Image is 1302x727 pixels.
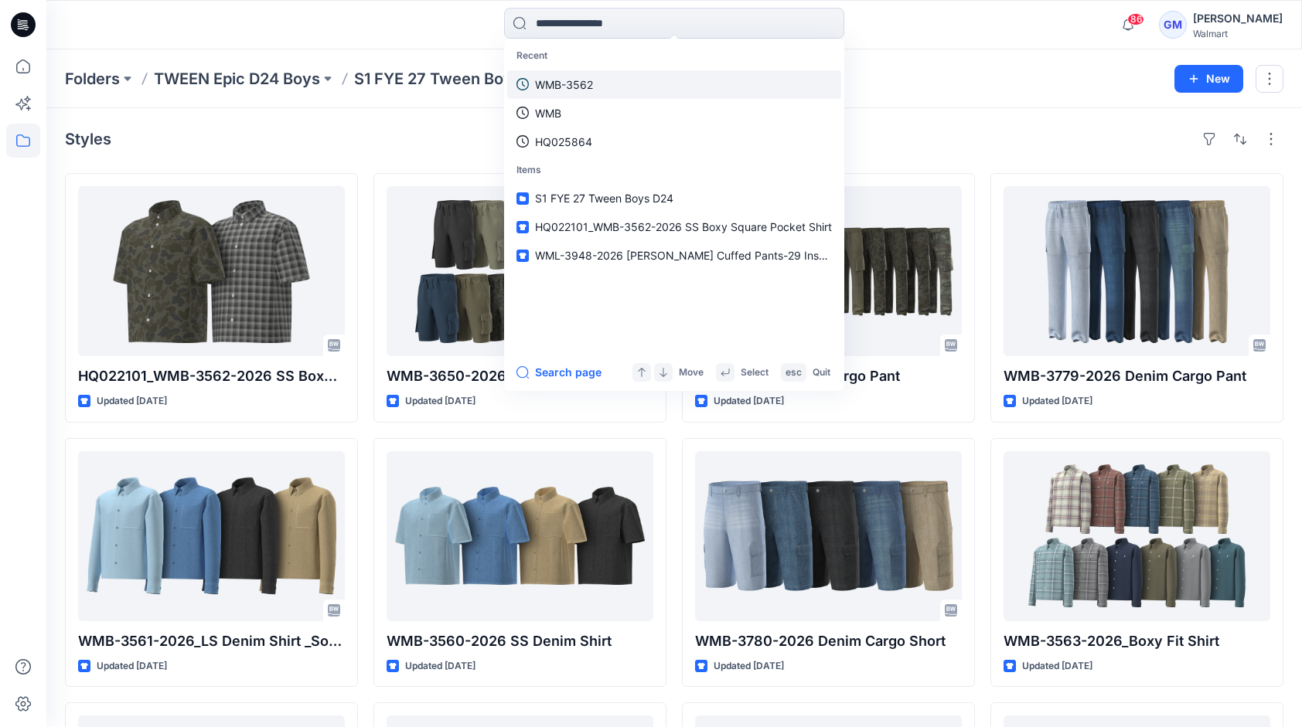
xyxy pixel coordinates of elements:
p: HQ022101_WMB-3562-2026 SS Boxy Square Pocket Shirt [78,365,345,387]
p: WMB-3779-2026 Denim Cargo Pant [1004,365,1270,387]
p: Updated [DATE] [1022,658,1092,674]
div: [PERSON_NAME] [1193,9,1283,28]
a: HQ022101_WMB-3562-2026 SS Boxy Square Pocket Shirt [507,212,841,241]
p: Updated [DATE] [714,658,784,674]
p: Updated [DATE] [97,658,167,674]
span: S1 FYE 27 Tween Boys D24 [535,192,673,205]
p: WMB-3561-2026_LS Denim Shirt _Soft Silver [78,630,345,652]
div: Walmart [1193,28,1283,39]
p: Quit [813,365,830,381]
h4: Styles [65,130,111,148]
a: WMB-3561-2026_LS Denim Shirt _Soft Silver [78,451,345,621]
a: S1 FYE 27 Tween Boys D24 [507,184,841,212]
p: WMB-3563-2026_Boxy Fit Shirt [1004,630,1270,652]
a: WMB-3563-2026_Boxy Fit Shirt [1004,451,1270,621]
p: Select [741,365,769,381]
p: Move [679,365,704,381]
p: WMB-3560-2026 SS Denim Shirt [387,630,653,652]
a: WMB-3780-2026 Denim Cargo Short [695,451,962,621]
a: HQ025864 [507,127,841,156]
a: WMB-3779-2026 Denim Cargo Pant [1004,186,1270,356]
span: HQ022101_WMB-3562-2026 SS Boxy Square Pocket Shirt [535,220,832,233]
span: WML-3948-2026 [PERSON_NAME] Cuffed Pants-29 Inseam [535,249,840,262]
p: WMB-3562 [535,76,593,93]
button: New [1174,65,1243,93]
a: WMB-3650-2026 Cargo Short [387,186,653,356]
p: Updated [DATE] [97,393,167,409]
span: 86 [1127,13,1144,25]
button: Search page [516,363,602,382]
p: Updated [DATE] [714,393,784,409]
a: WML-3948-2026 [PERSON_NAME] Cuffed Pants-29 Inseam [507,241,841,270]
p: Updated [DATE] [405,393,475,409]
div: GM [1159,11,1187,39]
a: WMB-3560-2026 SS Denim Shirt [387,451,653,621]
p: WMB [535,105,561,121]
p: Recent [507,42,841,70]
p: WMB-3780-2026 Denim Cargo Short [695,630,962,652]
a: HQ022101_WMB-3562-2026 SS Boxy Square Pocket Shirt [78,186,345,356]
p: Updated [DATE] [1022,393,1092,409]
p: WMB-3650-2026 Cargo Short [387,365,653,387]
p: esc [786,365,802,381]
p: Items [507,156,841,185]
a: WMB-3562 [507,70,841,99]
p: Updated [DATE] [405,658,475,674]
a: TWEEN Epic D24 Boys [154,68,320,90]
a: WMB [507,99,841,127]
p: HQ025864 [535,134,592,150]
p: S1 FYE 27 Tween Boys D24 [354,68,555,90]
a: Folders [65,68,120,90]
